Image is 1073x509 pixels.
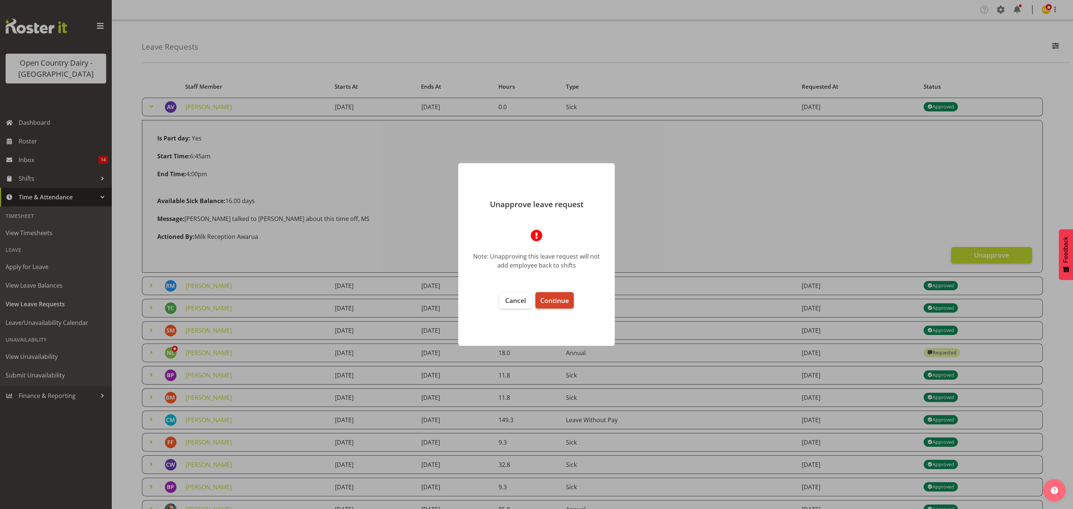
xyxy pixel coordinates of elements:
[1063,237,1069,263] span: Feedback
[1051,487,1058,494] img: help-xxl-2.png
[540,296,569,305] span: Continue
[469,252,604,270] div: Note: Unapproving this leave request will not add employee back to shifts
[1059,229,1073,280] button: Feedback - Show survey
[466,200,607,208] p: Unapprove leave request
[535,292,574,309] button: Continue
[499,292,532,309] button: Cancel
[505,296,526,305] span: Cancel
